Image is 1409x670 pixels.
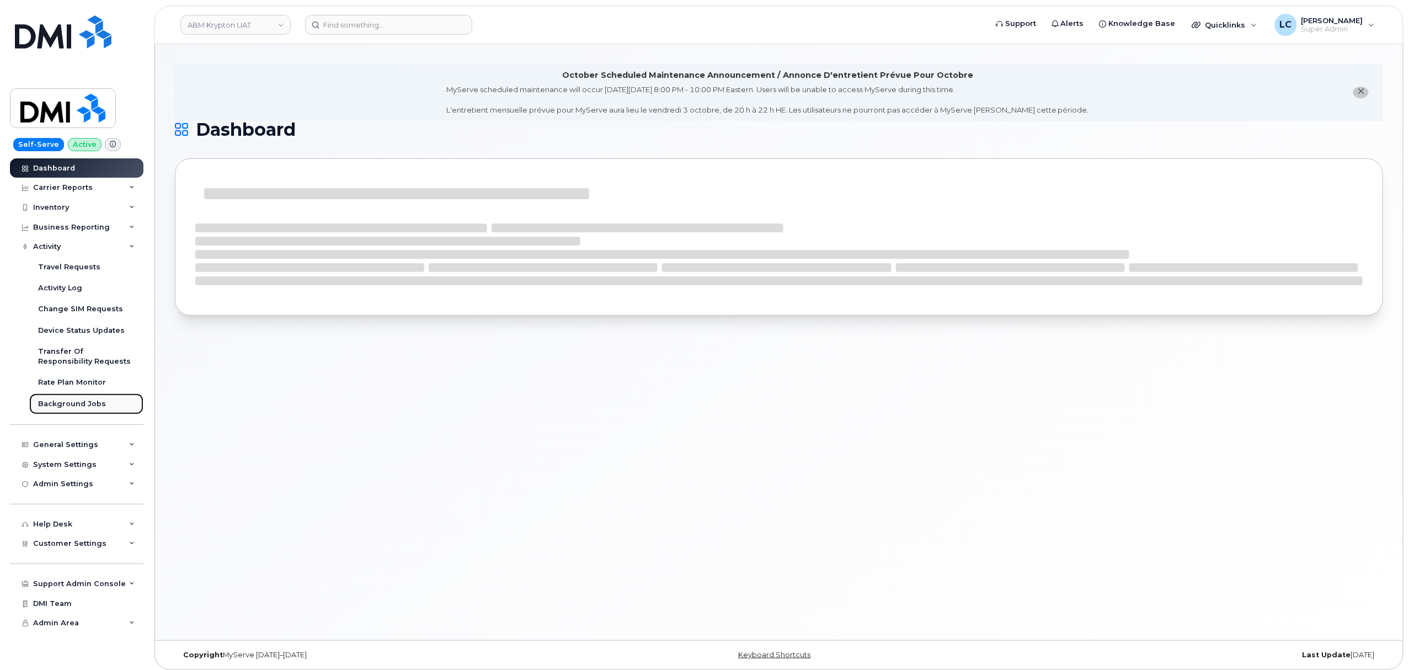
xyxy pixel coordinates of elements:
[446,84,1089,115] div: MyServe scheduled maintenance will occur [DATE][DATE] 8:00 PM - 10:00 PM Eastern. Users will be u...
[196,121,296,138] span: Dashboard
[183,651,223,659] strong: Copyright
[175,651,578,660] div: MyServe [DATE]–[DATE]
[739,651,811,659] a: Keyboard Shortcuts
[980,651,1383,660] div: [DATE]
[1303,651,1351,659] strong: Last Update
[1353,87,1369,98] button: close notification
[562,70,973,81] div: October Scheduled Maintenance Announcement / Annonce D'entretient Prévue Pour Octobre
